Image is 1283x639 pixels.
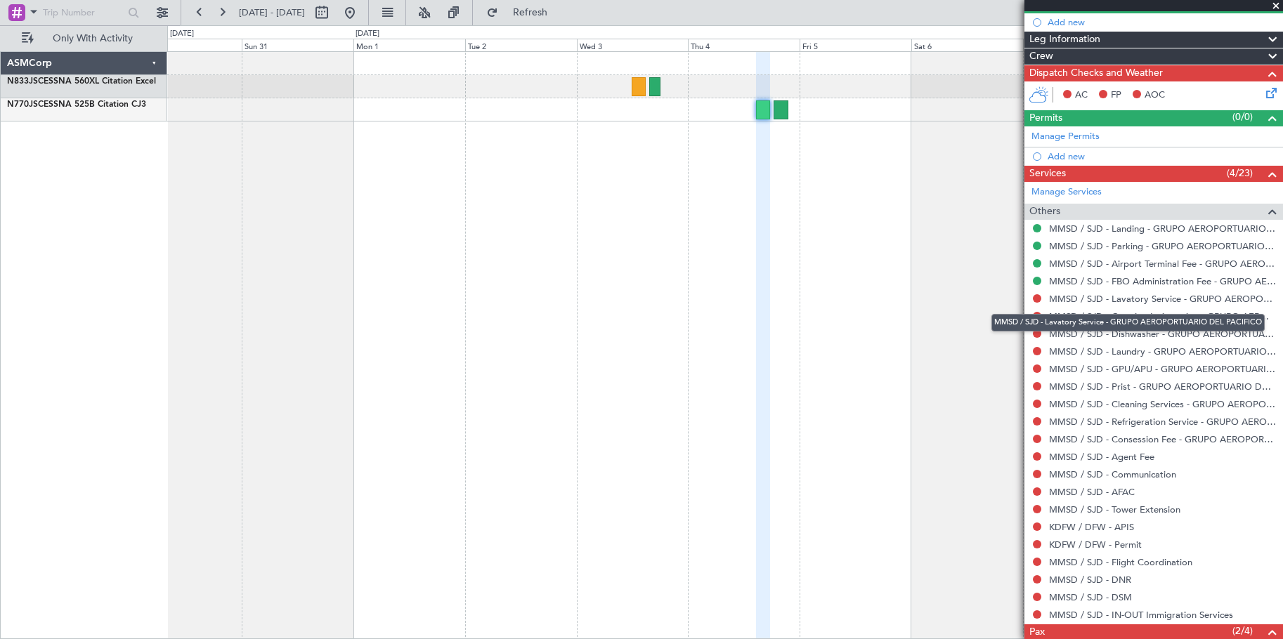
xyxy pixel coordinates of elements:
a: MMSD / SJD - Cleaning Services - GRUPO AEROPORTUARIO DEL PACIFICO [1049,398,1276,410]
div: Add new [1048,16,1276,28]
a: MMSD / SJD - DSM [1049,591,1132,603]
a: MMSD / SJD - Prist - GRUPO AEROPORTUARIO DEL PACIFICO [1049,381,1276,393]
a: MMSD / SJD - FBO Administration Fee - GRUPO AEROPORTUARIO DEL PACIFICO [1049,275,1276,287]
span: [DATE] - [DATE] [239,6,305,19]
div: Sat 6 [911,39,1023,51]
a: Manage Permits [1031,130,1100,144]
span: (4/23) [1227,166,1253,180]
a: Manage Services [1031,185,1102,199]
span: Crew [1029,48,1053,65]
button: Refresh [480,1,564,24]
div: Sat 30 [131,39,242,51]
a: MMSD / SJD - Tower Extension [1049,503,1180,515]
a: KDFW / DFW - APIS [1049,521,1134,533]
a: MMSD / SJD - Landing - GRUPO AEROPORTUARIO DEL PACIFICO [1049,223,1276,235]
span: Only With Activity [37,34,148,44]
div: Fri 5 [800,39,911,51]
span: Leg Information [1029,32,1100,48]
a: MMSD / SJD - Laundry - GRUPO AEROPORTUARIO DEL PACIFICO [1049,345,1276,357]
a: MMSD / SJD - Flight Coordination [1049,556,1192,568]
a: MMSD / SJD - Airport Terminal Fee - GRUPO AEROPORTUARIO DEL PACIFICO [1049,258,1276,270]
span: AC [1075,88,1088,103]
a: MMSD / SJD - Communication [1049,468,1176,480]
span: Dispatch Checks and Weather [1029,65,1163,81]
span: N833JS [7,77,38,86]
a: MMSD / SJD - Consession Fee - GRUPO AEROPORTUARIO DEL PACIFICO [1049,433,1276,445]
a: MMSD / SJD - IN-OUT Immigration Services [1049,609,1233,621]
span: Refresh [501,8,560,18]
div: [DATE] [356,28,379,40]
span: Others [1029,204,1060,220]
div: Thu 4 [688,39,800,51]
a: MMSD / SJD - AFAC [1049,486,1135,498]
a: MMSD / SJD - Agent Fee [1049,451,1154,463]
input: Trip Number [43,2,124,23]
a: MMSD / SJD - DNR [1049,574,1131,586]
a: MMSD / SJD - Parking - GRUPO AEROPORTUARIO DEL PACIFICO [1049,240,1276,252]
div: Wed 3 [577,39,689,51]
button: Only With Activity [15,27,152,50]
div: Sun 31 [242,39,353,51]
div: Sun 7 [1023,39,1135,51]
span: FP [1111,88,1121,103]
a: MMSD / SJD - Refrigeration Service - GRUPO AEROPORTUARIO DEL PACIFICO [1049,416,1276,428]
div: Tue 2 [465,39,577,51]
a: MMSD / SJD - GPU/APU - GRUPO AEROPORTUARIO DEL PACIFICO [1049,363,1276,375]
a: MMSD / SJD - Lavatory Service - GRUPO AEROPORTUARIO DEL PACIFICO [1049,293,1276,305]
a: N833JSCESSNA 560XL Citation Excel [7,77,156,86]
div: MMSD / SJD - Lavatory Service - GRUPO AEROPORTUARIO DEL PACIFICO [991,314,1265,331]
div: Mon 1 [353,39,465,51]
a: N770JSCESSNA 525B Citation CJ3 [7,100,146,109]
span: Permits [1029,110,1062,126]
span: (0/0) [1232,110,1253,124]
div: Add new [1048,150,1276,162]
span: N770JS [7,100,38,109]
span: Services [1029,166,1066,182]
div: [DATE] [170,28,194,40]
a: KDFW / DFW - Permit [1049,539,1142,551]
span: AOC [1145,88,1165,103]
span: (2/4) [1232,624,1253,638]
